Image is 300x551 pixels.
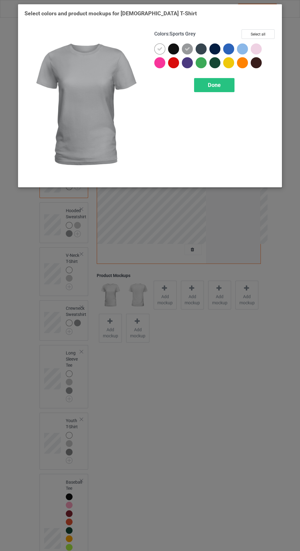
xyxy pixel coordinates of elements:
img: regular.jpg [24,29,146,181]
h4: : [154,31,196,37]
span: Select colors and product mockups for [DEMOGRAPHIC_DATA] T-Shirt [24,10,197,17]
span: Colors [154,31,168,37]
span: Sports Grey [170,31,196,37]
button: Select all [242,29,275,39]
span: Done [208,82,221,88]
